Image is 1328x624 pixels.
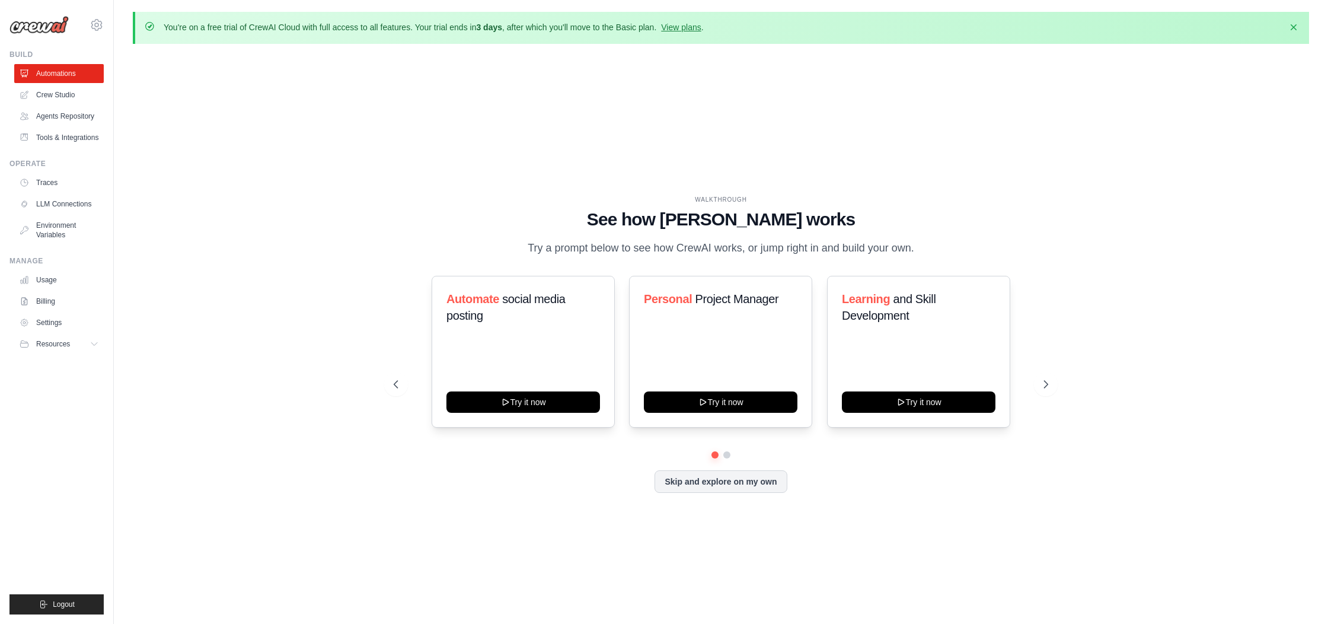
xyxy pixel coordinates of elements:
a: Billing [14,292,104,311]
span: Project Manager [695,292,779,305]
span: Learning [842,292,890,305]
span: Personal [644,292,692,305]
span: Automate [446,292,499,305]
button: Try it now [446,391,600,413]
strong: 3 days [476,23,502,32]
a: Environment Variables [14,216,104,244]
a: Traces [14,173,104,192]
a: Agents Repository [14,107,104,126]
button: Try it now [644,391,797,413]
p: Try a prompt below to see how CrewAI works, or jump right in and build your own. [522,240,920,257]
button: Resources [14,335,104,354]
div: Build [9,50,104,59]
span: and Skill Development [842,292,936,322]
a: Usage [14,270,104,289]
button: Skip and explore on my own [655,470,787,493]
a: Settings [14,313,104,332]
button: Logout [9,594,104,615]
div: Manage [9,256,104,266]
a: Crew Studio [14,85,104,104]
div: WALKTHROUGH [394,195,1048,204]
p: You're on a free trial of CrewAI Cloud with full access to all features. Your trial ends in , aft... [164,21,704,33]
a: Automations [14,64,104,83]
img: Logo [9,16,69,34]
div: Operate [9,159,104,168]
a: LLM Connections [14,195,104,214]
h1: See how [PERSON_NAME] works [394,209,1048,230]
a: Tools & Integrations [14,128,104,147]
span: social media posting [446,292,566,322]
span: Logout [53,600,75,609]
span: Resources [36,339,70,349]
button: Try it now [842,391,995,413]
a: View plans [661,23,701,32]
